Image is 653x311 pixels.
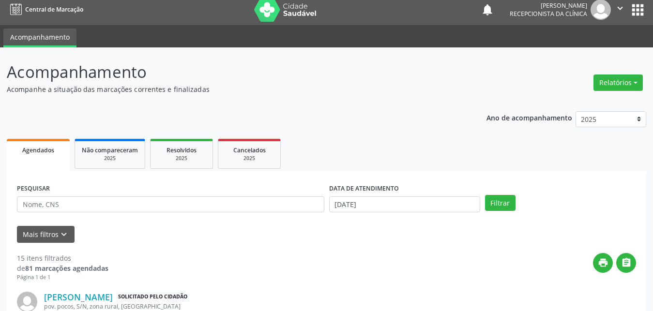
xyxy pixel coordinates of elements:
a: Acompanhamento [3,29,76,47]
i: print [598,257,608,268]
button: Mais filtroskeyboard_arrow_down [17,226,75,243]
p: Acompanhe a situação das marcações correntes e finalizadas [7,84,455,94]
p: Acompanhamento [7,60,455,84]
input: Nome, CNS [17,196,324,213]
span: Agendados [22,146,54,154]
a: [PERSON_NAME] [44,292,113,302]
span: Solicitado pelo cidadão [116,292,189,302]
div: 2025 [82,155,138,162]
a: Central de Marcação [7,1,83,17]
i: keyboard_arrow_down [59,229,69,240]
div: de [17,263,108,273]
p: Ano de acompanhamento [486,111,572,123]
i:  [621,257,632,268]
span: Não compareceram [82,146,138,154]
strong: 81 marcações agendadas [25,264,108,273]
span: Central de Marcação [25,5,83,14]
div: 15 itens filtrados [17,253,108,263]
input: Selecione um intervalo [329,196,480,213]
div: [PERSON_NAME] [510,1,587,10]
div: 2025 [157,155,206,162]
div: pov. pocos, S/N, zona rural, [GEOGRAPHIC_DATA] [44,302,491,311]
div: 2025 [225,155,273,162]
button: Filtrar [485,195,516,211]
label: DATA DE ATENDIMENTO [329,181,399,196]
button: notifications [481,3,494,16]
button:  [616,253,636,273]
div: Página 1 de 1 [17,273,108,281]
button: print [593,253,613,273]
label: PESQUISAR [17,181,50,196]
span: Recepcionista da clínica [510,10,587,18]
button: apps [629,1,646,18]
i:  [615,3,625,14]
button: Relatórios [593,74,643,91]
span: Resolvidos [167,146,197,154]
span: Cancelados [233,146,266,154]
